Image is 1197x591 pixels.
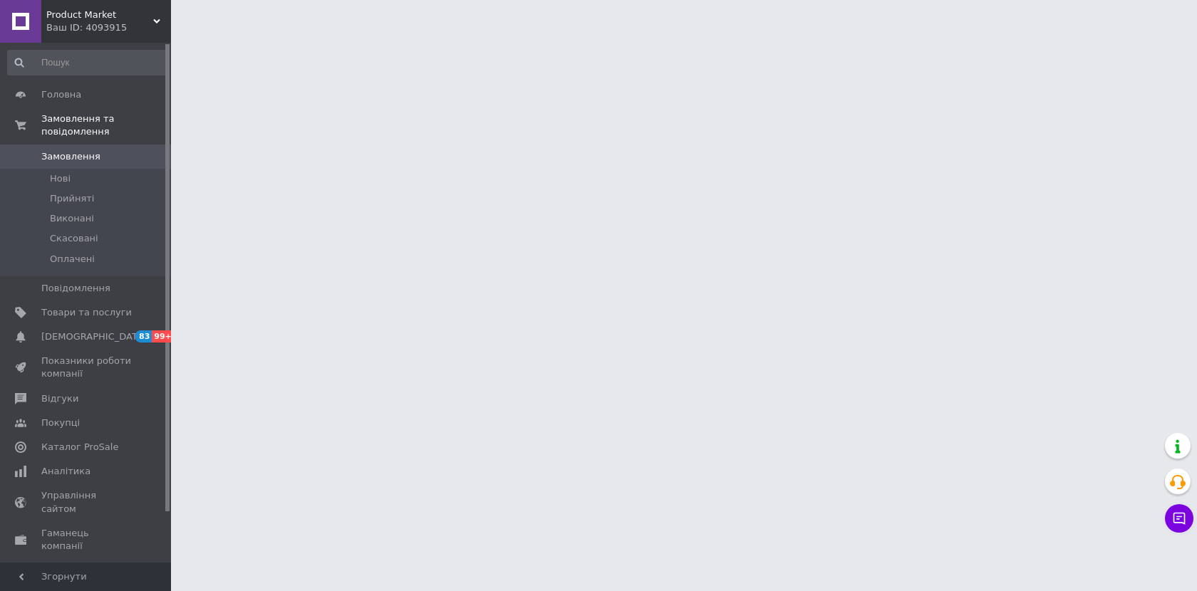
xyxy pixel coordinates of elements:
[7,50,168,75] input: Пошук
[41,282,110,295] span: Повідомлення
[46,21,171,34] div: Ваш ID: 4093915
[41,113,171,138] span: Замовлення та повідомлення
[41,417,80,429] span: Покупці
[41,306,132,319] span: Товари та послуги
[41,489,132,515] span: Управління сайтом
[1165,504,1193,533] button: Чат з покупцем
[41,465,90,478] span: Аналітика
[41,527,132,553] span: Гаманець компанії
[50,192,94,205] span: Прийняті
[41,88,81,101] span: Головна
[41,330,147,343] span: [DEMOGRAPHIC_DATA]
[46,9,153,21] span: Product Market
[50,172,71,185] span: Нові
[41,441,118,454] span: Каталог ProSale
[41,150,100,163] span: Замовлення
[50,212,94,225] span: Виконані
[50,253,95,266] span: Оплачені
[135,330,152,342] span: 83
[50,232,98,245] span: Скасовані
[152,330,175,342] span: 99+
[41,355,132,380] span: Показники роботи компанії
[41,392,78,405] span: Відгуки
